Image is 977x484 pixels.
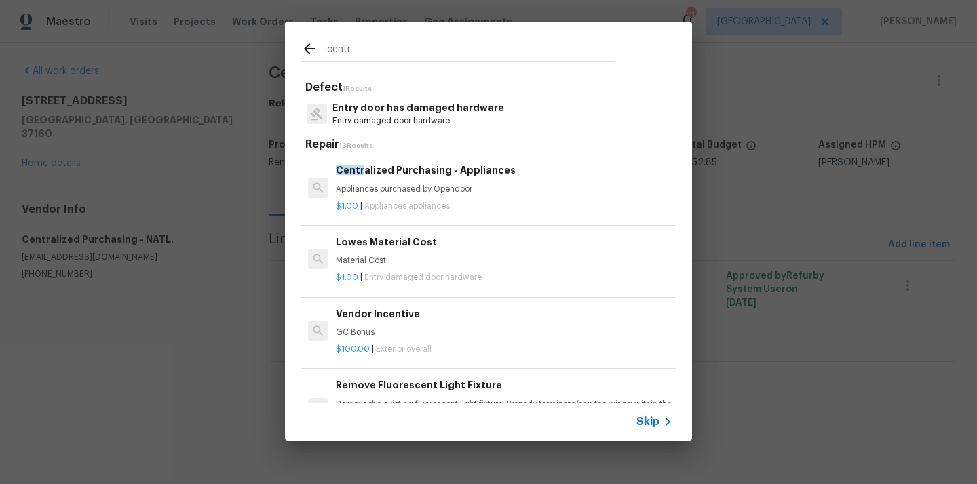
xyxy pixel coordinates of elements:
p: Material Cost [336,255,672,266]
span: Entry damaged door hardware [364,273,482,281]
p: | [336,272,672,283]
span: 13 Results [339,142,373,149]
span: Appliances appliances [364,202,450,210]
h6: Remove Fluorescent Light Fixture [336,378,672,392]
p: Remove the existing fluorescent light fixture. Properly terminate/cap the wiring within the exist... [336,399,672,422]
h6: Vendor Incentive [336,306,672,321]
span: Skip [636,415,659,428]
h5: Repair [305,138,676,152]
span: $100.00 [336,345,370,353]
p: | [336,201,672,212]
span: $1.00 [336,202,358,210]
h5: Defect [305,81,676,95]
span: $1.00 [336,273,358,281]
p: Entry door has damaged hardware [332,101,504,115]
span: Exterior overall [376,345,432,353]
input: Search issues or repairs [327,41,615,61]
span: Centr [336,165,364,175]
h6: alized Purchasing - Appliances [336,163,672,178]
p: Entry damaged door hardware [332,115,504,127]
p: Appliances purchased by Opendoor [336,184,672,195]
p: GC Bonus [336,327,672,338]
p: | [336,344,672,355]
span: 1 Results [343,85,372,92]
h6: Lowes Material Cost [336,235,672,249]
